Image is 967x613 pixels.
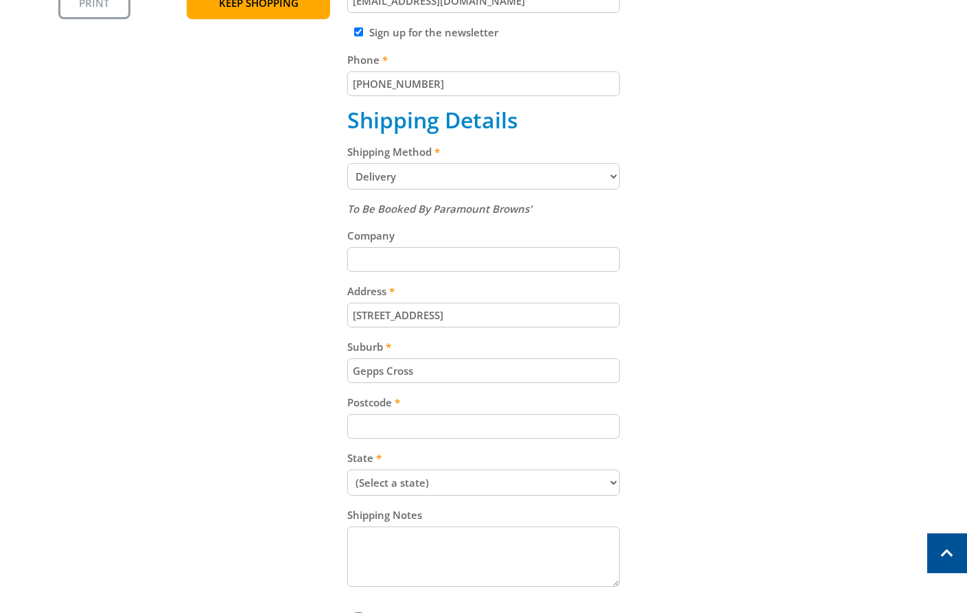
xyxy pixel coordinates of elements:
label: Suburb [347,338,620,355]
input: Please enter your postcode. [347,414,620,439]
label: Postcode [347,394,620,410]
input: Please enter your address. [347,303,620,327]
label: Address [347,283,620,299]
label: State [347,450,620,466]
select: Please select your state. [347,470,620,496]
label: Company [347,227,620,244]
em: To Be Booked By Paramount Browns' [347,202,532,216]
input: Please enter your suburb. [347,358,620,383]
h2: Shipping Details [347,107,620,133]
input: Please enter your telephone number. [347,71,620,96]
label: Sign up for the newsletter [369,25,498,39]
label: Shipping Notes [347,507,620,523]
select: Please select a shipping method. [347,163,620,189]
label: Phone [347,51,620,68]
label: Shipping Method [347,143,620,160]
